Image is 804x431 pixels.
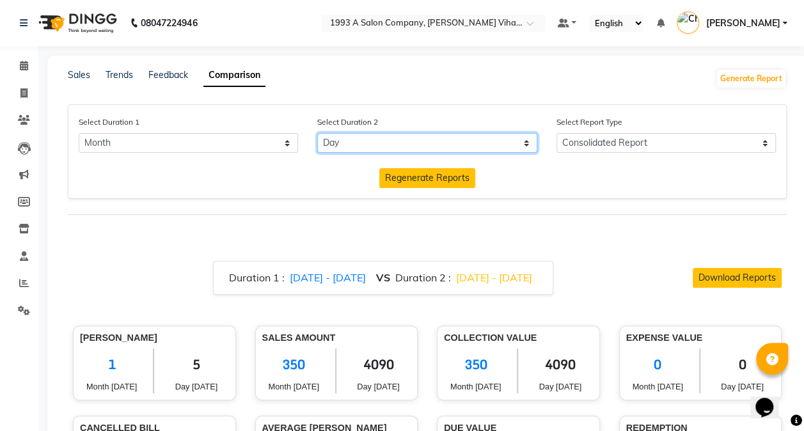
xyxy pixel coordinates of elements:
span: Regenerate Reports [385,172,469,184]
span: Day [DATE] [164,380,228,393]
h6: Collection Value [444,333,593,343]
span: Month [DATE] [80,380,143,393]
a: Comparison [203,64,265,87]
span: 350 [262,349,326,380]
span: Month [DATE] [626,380,690,393]
span: [DATE] - [DATE] [456,271,532,284]
h6: Expense Value [626,333,775,343]
span: 0 [710,349,775,380]
label: Select Report Type [556,116,622,128]
button: Download Reports [693,268,782,288]
strong: VS [376,271,390,284]
a: Sales [68,69,90,81]
a: Trends [106,69,133,81]
span: 4090 [346,349,411,380]
h6: [PERSON_NAME] [80,333,229,343]
span: [DATE] - [DATE] [290,271,366,284]
span: Month [DATE] [262,380,326,393]
span: 5 [164,349,228,380]
label: Select Duration 2 [317,116,378,128]
img: logo [33,5,120,41]
span: 350 [444,349,507,380]
b: 08047224946 [141,5,197,41]
a: Feedback [148,69,188,81]
h6: Sales Amount [262,333,411,343]
span: Download Reports [698,272,776,283]
iframe: chat widget [750,380,791,418]
span: [PERSON_NAME] [705,17,780,30]
span: Day [DATE] [710,380,775,393]
button: Generate Report [717,70,785,88]
span: 0 [626,349,690,380]
img: Chetan Ambekar [677,12,699,34]
label: Select Duration 1 [79,116,139,128]
span: 4090 [528,349,592,380]
h6: Duration 1 : Duration 2 : [229,272,537,284]
button: Regenerate Reports [379,168,475,188]
span: 1 [80,349,143,380]
span: Day [DATE] [346,380,411,393]
span: Day [DATE] [528,380,592,393]
span: Month [DATE] [444,380,507,393]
